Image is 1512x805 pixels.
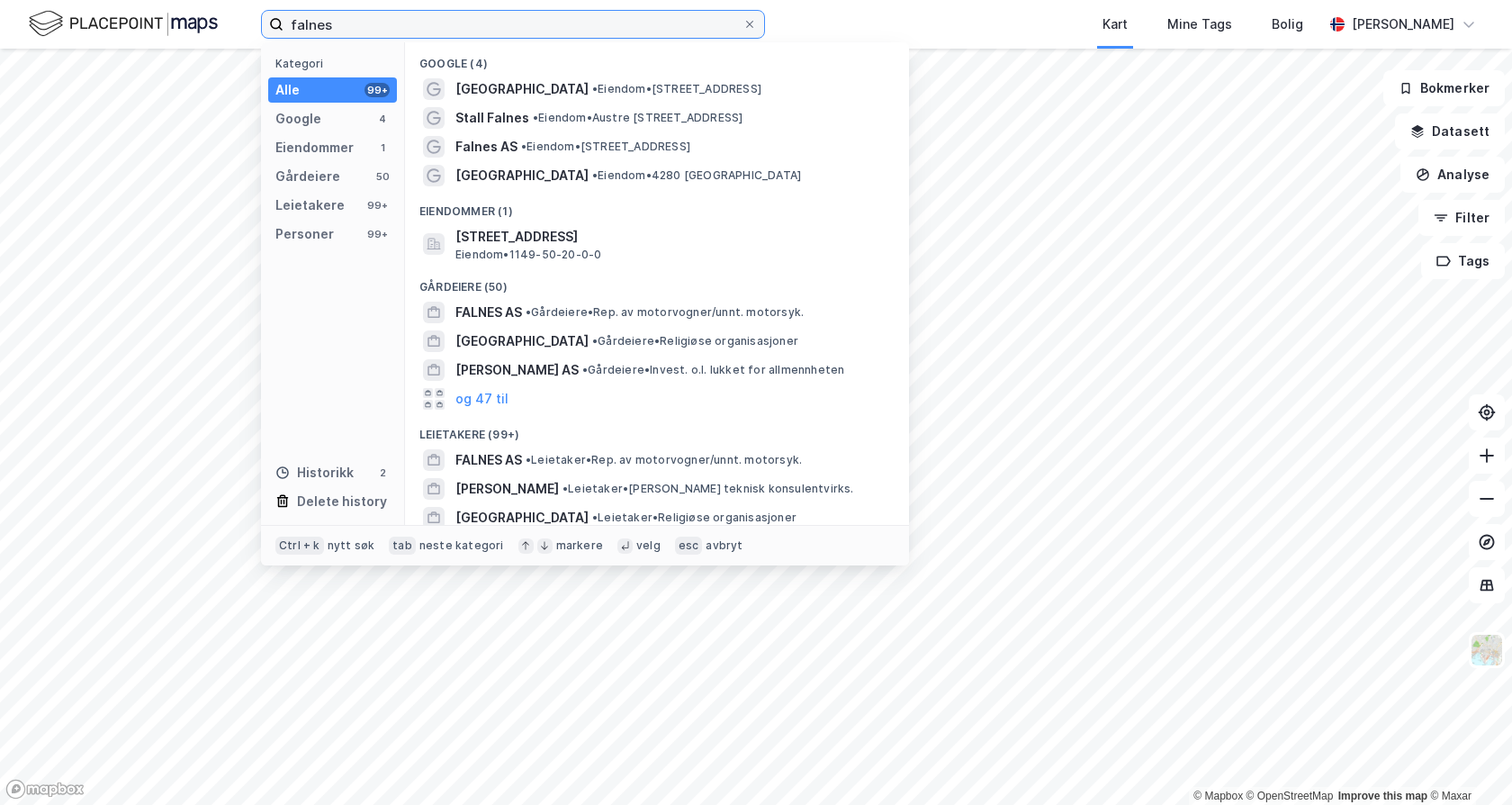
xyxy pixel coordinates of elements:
[275,166,340,187] div: Gårdeiere
[375,169,390,184] div: 50
[455,248,601,262] span: Eiendom • 1149-50-20-0-0
[455,330,589,352] span: [GEOGRAPHIC_DATA]
[29,8,218,40] img: logo.f888ab2527a4732fd821a326f86c7f29.svg
[533,111,742,125] span: Eiendom • Austre [STREET_ADDRESS]
[419,538,504,553] div: neste kategori
[526,305,531,319] span: •
[556,538,603,553] div: markere
[1418,200,1505,236] button: Filter
[275,223,334,245] div: Personer
[364,83,390,97] div: 99+
[592,82,761,96] span: Eiendom • [STREET_ADDRESS]
[275,194,345,216] div: Leietakere
[364,227,390,241] div: 99+
[455,165,589,186] span: [GEOGRAPHIC_DATA]
[706,538,742,553] div: avbryt
[455,478,559,500] span: [PERSON_NAME]
[275,108,321,130] div: Google
[592,334,598,348] span: •
[592,82,598,95] span: •
[1395,113,1505,149] button: Datasett
[405,42,909,75] div: Google (4)
[582,363,588,376] span: •
[283,11,742,38] input: Søk på adresse, matrikkel, gårdeiere, leietakere eller personer
[455,388,508,410] button: og 47 til
[455,449,522,471] span: FALNES AS
[364,198,390,213] div: 99+
[328,538,375,553] div: nytt søk
[675,537,703,555] div: esc
[1102,14,1128,35] div: Kart
[1470,633,1504,667] img: Z
[636,538,661,553] div: velg
[592,168,801,183] span: Eiendom • 4280 [GEOGRAPHIC_DATA]
[1272,14,1303,35] div: Bolig
[375,112,390,126] div: 4
[275,462,354,484] div: Historikk
[275,79,300,101] div: Alle
[275,57,397,70] div: Kategori
[375,466,390,480] div: 2
[275,537,324,555] div: Ctrl + k
[405,190,909,222] div: Eiendommer (1)
[526,305,804,320] span: Gårdeiere • Rep. av motorvogner/unnt. motorsyk.
[1338,790,1427,802] a: Improve this map
[405,266,909,298] div: Gårdeiere (50)
[521,140,526,153] span: •
[526,453,531,466] span: •
[592,511,796,525] span: Leietaker • Religiøse organisasjoner
[533,111,538,124] span: •
[1193,790,1243,802] a: Mapbox
[389,537,416,555] div: tab
[275,137,354,158] div: Eiendommer
[455,107,529,129] span: Stall Falnes
[592,511,598,524] span: •
[592,168,598,182] span: •
[455,359,579,381] span: [PERSON_NAME] AS
[1352,14,1454,35] div: [PERSON_NAME]
[521,140,690,154] span: Eiendom • [STREET_ADDRESS]
[5,779,85,800] a: Mapbox homepage
[455,302,522,323] span: FALNES AS
[582,363,844,377] span: Gårdeiere • Invest. o.l. lukket for allmennheten
[1400,157,1505,193] button: Analyse
[455,507,589,529] span: [GEOGRAPHIC_DATA]
[1167,14,1232,35] div: Mine Tags
[455,78,589,100] span: [GEOGRAPHIC_DATA]
[1421,243,1505,279] button: Tags
[455,226,887,248] span: [STREET_ADDRESS]
[1422,719,1512,805] iframe: Chat Widget
[526,453,802,467] span: Leietaker • Rep. av motorvogner/unnt. motorsyk.
[375,140,390,155] div: 1
[405,413,909,446] div: Leietakere (99+)
[1383,70,1505,106] button: Bokmerker
[297,491,387,512] div: Delete history
[592,334,798,348] span: Gårdeiere • Religiøse organisasjoner
[455,136,517,158] span: Falnes AS
[1246,790,1334,802] a: OpenStreetMap
[562,482,568,495] span: •
[562,482,854,496] span: Leietaker • [PERSON_NAME] teknisk konsulentvirks.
